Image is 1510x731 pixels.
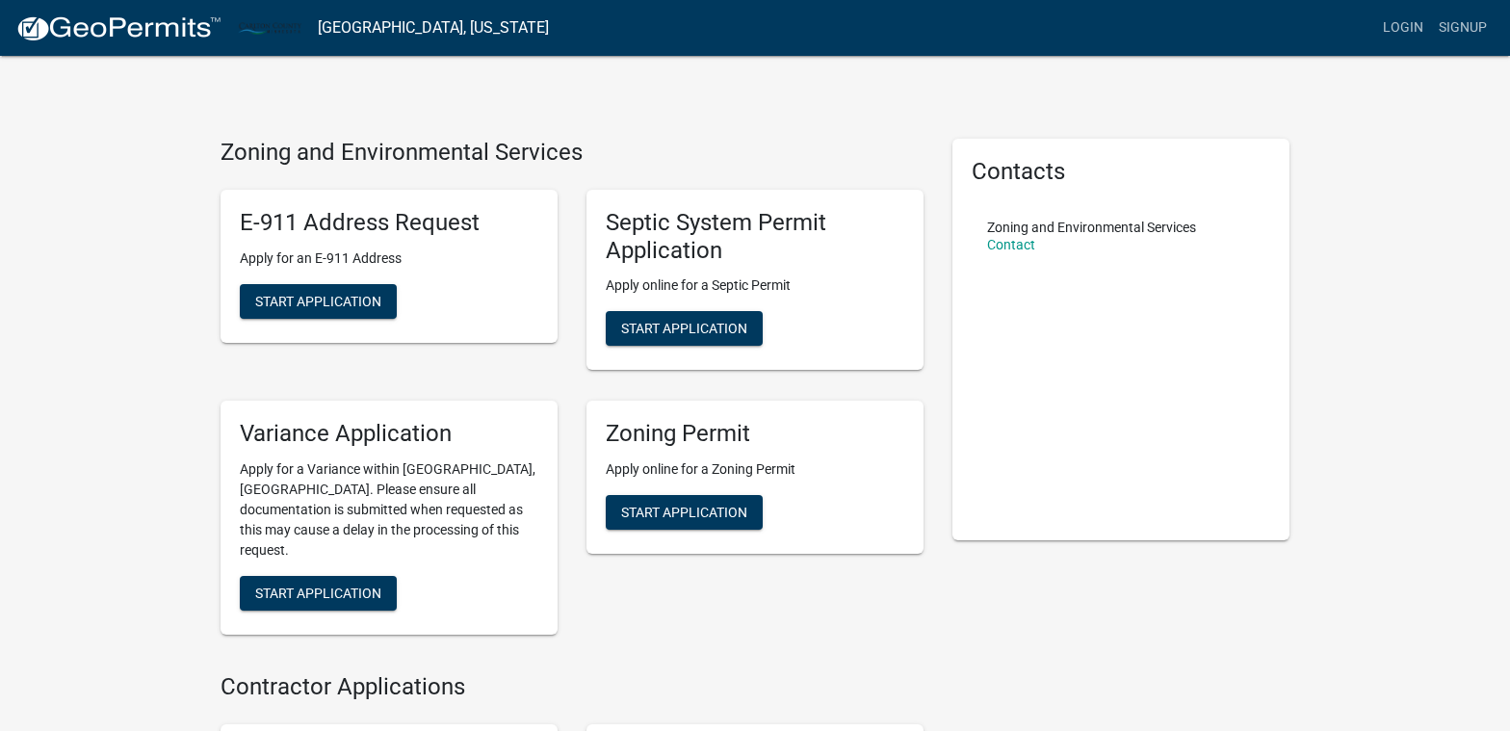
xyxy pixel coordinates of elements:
[987,221,1196,234] p: Zoning and Environmental Services
[606,459,904,480] p: Apply online for a Zoning Permit
[1375,10,1431,46] a: Login
[606,209,904,265] h5: Septic System Permit Application
[240,420,538,448] h5: Variance Application
[621,321,747,336] span: Start Application
[987,237,1035,252] a: Contact
[240,459,538,561] p: Apply for a Variance within [GEOGRAPHIC_DATA], [GEOGRAPHIC_DATA]. Please ensure all documentation...
[606,420,904,448] h5: Zoning Permit
[240,576,397,611] button: Start Application
[240,248,538,269] p: Apply for an E-911 Address
[606,311,763,346] button: Start Application
[318,12,549,44] a: [GEOGRAPHIC_DATA], [US_STATE]
[621,505,747,520] span: Start Application
[240,284,397,319] button: Start Application
[606,275,904,296] p: Apply online for a Septic Permit
[237,14,302,40] img: Carlton County, Minnesota
[972,158,1270,186] h5: Contacts
[606,495,763,530] button: Start Application
[221,139,924,167] h4: Zoning and Environmental Services
[221,673,924,701] h4: Contractor Applications
[255,586,381,601] span: Start Application
[255,293,381,308] span: Start Application
[1431,10,1495,46] a: Signup
[240,209,538,237] h5: E-911 Address Request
